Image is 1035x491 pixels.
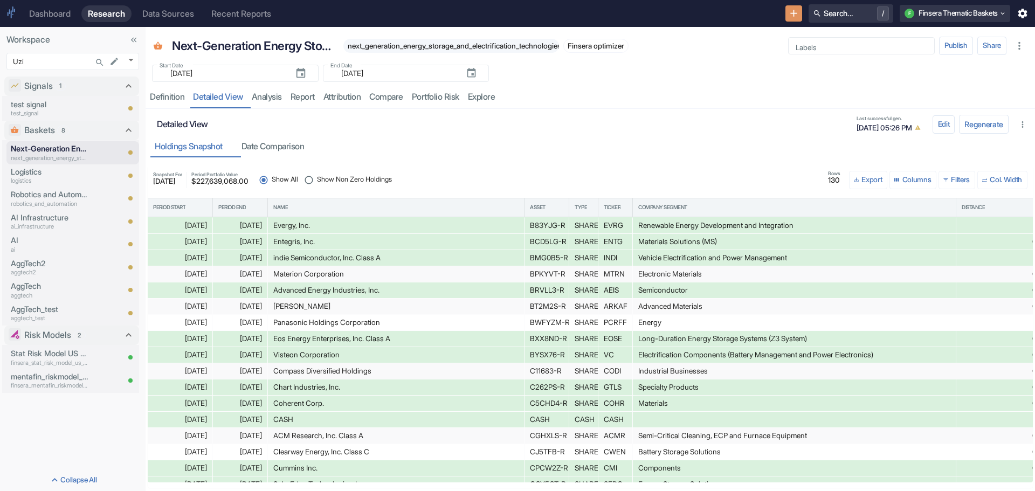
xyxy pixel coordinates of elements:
div: [DATE] [218,266,262,282]
div: [DATE] [153,460,207,476]
div: [DATE] [153,444,207,460]
a: AI Infrastructureai_infrastructure [11,212,88,231]
div: SHARE [575,331,592,347]
div: Signals1 [4,77,139,96]
div: Company Segment [638,204,687,211]
div: Advanced Materials [638,299,950,314]
div: GTLS [604,379,627,395]
div: CASH [604,412,627,427]
div: EVRG [604,218,627,233]
a: AggTechaggtech [11,280,88,300]
div: [DATE] [153,218,207,233]
div: Long-Duration Energy Storage Systems (Z3 System) [638,331,950,347]
button: FFinsera Thematic Baskets [900,5,1010,22]
div: BT2M2S-R [530,299,563,314]
span: 2 [74,331,85,340]
p: Next-Generation Energy Storage and Electrification Technologies [11,143,88,155]
a: report [286,86,319,108]
div: Name [273,204,288,211]
div: Period End [218,204,246,211]
a: Stat Risk Model US All v2finsera_stat_risk_model_us_v2 [11,348,88,367]
button: Collapse Sidebar [126,32,141,47]
p: AI Infrastructure [11,212,88,224]
label: End Date [330,61,353,70]
div: PCRFF [604,315,627,330]
div: Renewable Energy Development and Integration [638,218,950,233]
div: [DATE] [153,315,207,330]
p: Baskets [24,124,55,137]
div: indie Semiconductor, Inc. Class A [273,250,519,266]
div: VC [604,347,627,363]
div: [DATE] [153,396,207,411]
div: [DATE] [218,282,262,298]
div: Materials [638,396,950,411]
div: CGHXLS-R [530,428,563,444]
a: Logisticslogistics [11,166,88,185]
div: BYSX76-R [530,347,563,363]
div: [DATE] [218,250,262,266]
span: 130 [828,177,840,184]
div: BPKYVT-R [530,266,563,282]
div: Research [88,9,125,19]
div: Electronic Materials [638,266,950,282]
div: [DATE] [153,347,207,363]
div: Evergy, Inc. [273,218,519,233]
a: compare [365,86,408,108]
div: Next-Generation Energy Storage and Electrification Technologies [169,34,337,58]
div: B83YJG-R [530,218,563,233]
div: CASH [575,412,592,427]
div: [DATE] [153,250,207,266]
a: mentafin_riskmodel_us_fs_v0.2cfinsera_mentafin_riskmodel_us_fs_v0_2c [11,371,88,390]
div: SHARE [575,379,592,395]
a: AIai [11,234,88,254]
a: Next-Generation Energy Storage and Electrification Technologiesnext_generation_energy_storage_and... [11,143,88,162]
div: [DATE] [153,379,207,395]
div: [DATE] [153,299,207,314]
div: Semi-Critical Cleaning, ECP and Furnace Equipment [638,428,950,444]
p: aggtech2 [11,268,88,277]
div: Period Start [153,204,185,211]
div: BWFYZM-R [530,315,563,330]
div: INDI [604,250,627,266]
div: [DATE] [218,428,262,444]
div: BMG0B5-R [530,250,563,266]
button: Regenerate [959,115,1009,134]
label: Start Date [160,61,183,70]
div: F [905,9,914,18]
input: yyyy-mm-dd [335,67,457,80]
p: aggtech_test [11,314,88,323]
div: BCD5LG-R [530,234,563,250]
div: Visteon Corporation [273,347,519,363]
div: Date Comparison [241,141,305,152]
a: Research [81,5,132,22]
a: attribution [319,86,365,108]
div: [DATE] [153,412,207,427]
div: Holdings Snapshot [155,141,223,152]
div: [DATE] [218,347,262,363]
button: Publish [939,37,973,55]
div: Semiconductor [638,282,950,298]
div: [DATE] [218,412,262,427]
div: Entegris, Inc. [273,234,519,250]
span: Last successful gen. [857,116,923,121]
div: [DATE] [218,460,262,476]
div: [DATE] [153,234,207,250]
a: Data Sources [136,5,201,22]
h6: Detailed View [157,119,850,129]
a: Explore [464,86,500,108]
button: Select columns [889,171,936,189]
a: Robotics and Automationrobotics_and_automation [11,189,88,208]
p: Robotics and Automation [11,189,88,200]
span: [DATE] [153,178,182,185]
div: [DATE] [153,363,207,379]
button: Search... [92,55,107,70]
div: Components [638,460,950,476]
span: Show Non Zero Holdings [317,175,392,185]
div: [PERSON_NAME] [273,299,519,314]
div: Uzi [6,53,139,70]
div: Compass Diversified Holdings [273,363,519,379]
div: Dashboard [29,9,71,19]
div: Materion Corporation [273,266,519,282]
div: Clearway Energy, Inc. Class C [273,444,519,460]
div: [DATE] [218,234,262,250]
